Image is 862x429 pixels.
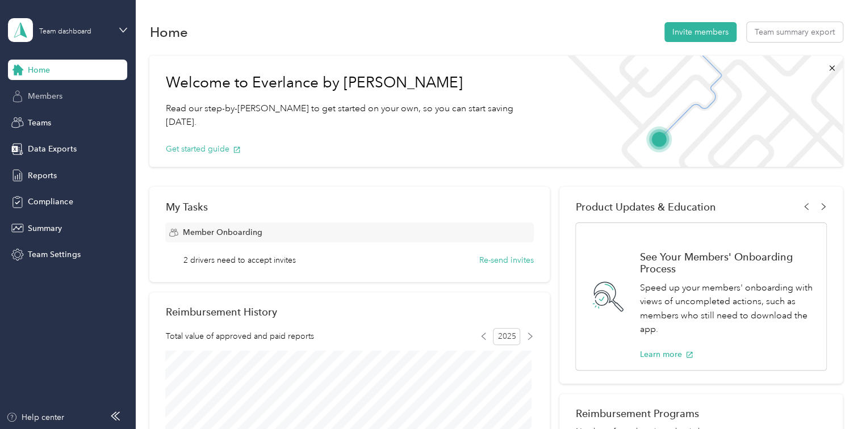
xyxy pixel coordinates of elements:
h1: Home [149,26,187,38]
div: Team dashboard [39,28,91,35]
span: Reports [28,170,57,182]
p: Speed up your members' onboarding with views of uncompleted actions, such as members who still ne... [639,281,814,337]
span: Summary [28,222,62,234]
iframe: Everlance-gr Chat Button Frame [798,365,862,429]
span: Compliance [28,196,73,208]
div: My Tasks [165,201,533,213]
h2: Reimbursement Programs [575,407,826,419]
span: 2 drivers need to accept invites [183,254,296,266]
button: Re-send invites [479,254,534,266]
img: Welcome to everlance [556,56,843,167]
span: Members [28,90,62,102]
span: Member Onboarding [182,226,262,238]
button: Learn more [639,348,693,360]
span: Data Exports [28,143,76,155]
button: Help center [6,411,64,423]
span: Home [28,64,50,76]
button: Invite members [664,22,737,42]
h2: Reimbursement History [165,306,277,318]
h1: Welcome to Everlance by [PERSON_NAME] [165,74,539,92]
span: Teams [28,117,51,129]
h1: See Your Members' Onboarding Process [639,251,814,275]
p: Read our step-by-[PERSON_NAME] to get started on your own, so you can start saving [DATE]. [165,102,539,129]
button: Team summary export [747,22,843,42]
span: Total value of approved and paid reports [165,330,313,342]
span: 2025 [493,328,520,345]
span: Product Updates & Education [575,201,715,213]
span: Team Settings [28,249,80,260]
button: Get started guide [165,143,241,155]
